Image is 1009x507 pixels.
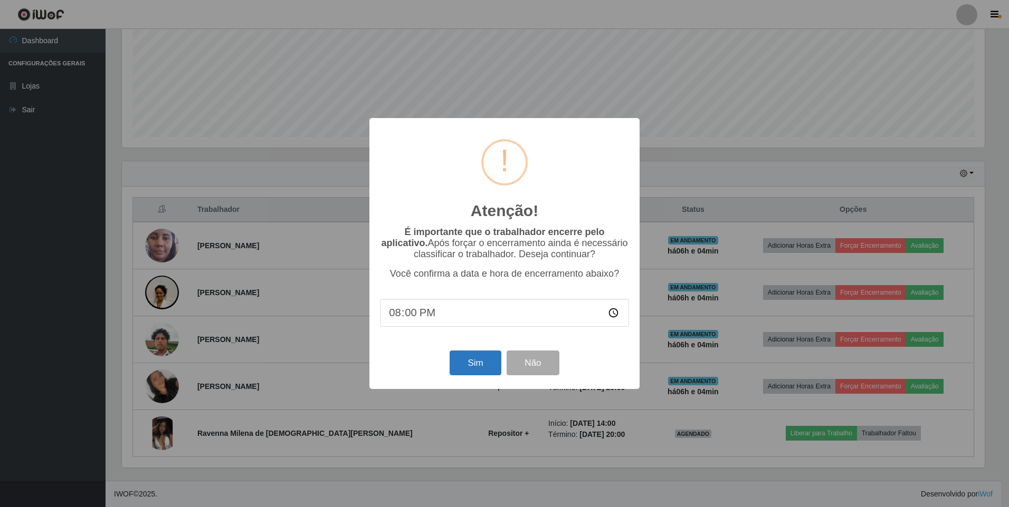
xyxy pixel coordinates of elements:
[380,227,629,260] p: Após forçar o encerramento ainda é necessário classificar o trabalhador. Deseja continuar?
[450,350,501,375] button: Sim
[381,227,604,248] b: É importante que o trabalhador encerre pelo aplicativo.
[507,350,559,375] button: Não
[471,201,538,220] h2: Atenção!
[380,268,629,279] p: Você confirma a data e hora de encerramento abaixo?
